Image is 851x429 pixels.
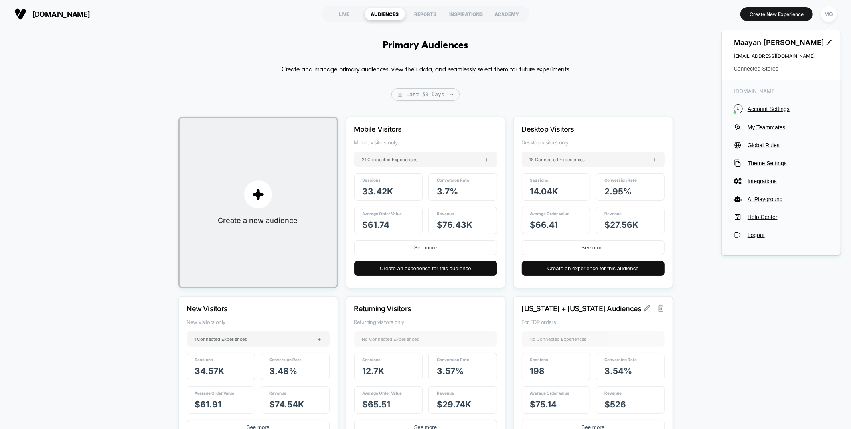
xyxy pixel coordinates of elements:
button: Theme Settings [734,159,829,167]
span: Help Center [748,214,829,220]
h1: Primary Audiences [383,40,468,51]
span: Theme Settings [748,160,829,166]
button: Help Center [734,213,829,221]
button: AI Playground [734,195,829,203]
p: New Visitors [187,304,308,313]
span: Revenue [437,391,454,395]
p: [US_STATE] + [US_STATE] Audiences [522,304,643,313]
span: $ 76.43k [437,220,472,230]
span: Sessions [363,178,381,182]
img: Visually logo [14,8,26,20]
span: $ 61.91 [195,399,222,409]
button: Create an experience for this audience [522,261,665,276]
span: Maayan [PERSON_NAME] [734,38,829,47]
span: Integrations [748,178,829,184]
img: edit [644,305,650,311]
span: Desktop visitors only [522,139,665,146]
button: Connected Stores [734,65,829,72]
span: 2.95 % [604,186,632,196]
span: Conversion Rate [437,178,469,182]
span: AI Playground [748,196,829,202]
span: Average Order Value [530,391,570,395]
span: $ 61.74 [363,220,390,230]
span: Revenue [269,391,286,395]
span: Global Rules [748,142,829,148]
span: $ 29.74k [437,399,471,409]
button: See more [522,240,665,255]
div: REPORTS [405,8,446,20]
span: 12.7k [363,366,385,376]
span: Revenue [437,211,454,216]
span: $ 75.14 [530,399,557,409]
span: Account Settings [748,106,829,112]
span: Sessions [195,357,213,362]
img: delete [658,305,664,311]
span: Average Order Value [195,391,235,395]
span: $ 66.41 [530,220,558,230]
span: Returning visitors only [354,319,497,325]
span: Logout [748,232,829,238]
span: Mobile visitors only [354,139,497,146]
span: $ 74.54k [269,399,304,409]
button: Logout [734,231,829,239]
span: [EMAIL_ADDRESS][DOMAIN_NAME] [734,53,829,59]
span: 34.57k [195,366,225,376]
div: LIVE [324,8,365,20]
span: 1 Connected Experiences [195,336,247,342]
span: Average Order Value [363,211,402,216]
button: MG [819,6,839,22]
button: UAccount Settings [734,104,829,113]
button: My Teammates [734,123,829,131]
span: Last 30 Days [391,88,460,101]
span: + [653,156,657,163]
span: 21 Connected Experiences [362,157,418,162]
span: 198 [530,366,545,376]
button: Global Rules [734,141,829,149]
div: ACADEMY [487,8,527,20]
span: 3.54 % [604,366,632,376]
img: plus [252,188,264,200]
button: plusCreate a new audience [178,117,338,288]
button: See more [354,240,497,255]
i: U [734,104,743,113]
span: Conversion Rate [604,178,637,182]
span: [DOMAIN_NAME] [734,88,829,94]
span: 3.7 % [437,186,458,196]
span: My Teammates [748,124,829,130]
p: Desktop Visitors [522,125,643,133]
span: Sessions [363,357,381,362]
span: Sessions [530,178,549,182]
button: Create an experience for this audience [354,261,497,276]
span: 3.57 % [437,366,464,376]
p: Returning Visitors [354,304,476,313]
span: Average Order Value [530,211,570,216]
span: 3.48 % [269,366,297,376]
span: Conversion Rate [269,357,302,362]
span: New visitors only [187,319,330,325]
button: Integrations [734,177,829,185]
span: [DOMAIN_NAME] [32,10,90,18]
span: + [318,335,322,343]
div: AUDIENCES [365,8,405,20]
img: end [450,94,453,95]
p: Create and manage primary audiences, view their data, and seamlessly select them for future exper... [282,63,569,76]
span: Average Order Value [363,391,402,395]
span: $ 65.51 [363,399,391,409]
span: 14.04k [530,186,559,196]
span: 18 Connected Experiences [530,157,585,162]
span: Conversion Rate [604,357,637,362]
span: Sessions [530,357,549,362]
span: Revenue [604,211,622,216]
span: + [485,156,489,163]
button: [DOMAIN_NAME] [12,8,93,20]
img: calendar [398,93,402,97]
span: For EDP orders [522,319,665,325]
div: MG [821,6,837,22]
span: 33.42k [363,186,393,196]
span: Revenue [604,391,622,395]
span: Conversion Rate [437,357,469,362]
span: $ 27.56k [604,220,638,230]
p: Mobile Visitors [354,125,476,133]
button: Create New Experience [740,7,813,21]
